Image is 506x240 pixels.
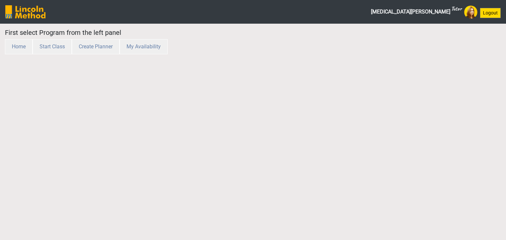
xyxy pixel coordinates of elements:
a: Start Class [33,43,72,50]
button: My Availability [120,39,168,54]
img: SGY6awQAAAABJRU5ErkJggg== [5,5,45,18]
a: Create Planner [72,43,120,50]
span: [MEDICAL_DATA][PERSON_NAME] [371,5,462,18]
button: Create Planner [72,39,120,54]
img: Avatar [464,6,477,19]
button: Home [5,39,33,54]
h5: First select Program from the left panel [5,29,375,36]
button: Logout [480,8,501,18]
a: Home [5,43,33,50]
a: My Availability [120,43,168,50]
sup: Tutor [451,5,462,12]
button: Start Class [33,39,72,54]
